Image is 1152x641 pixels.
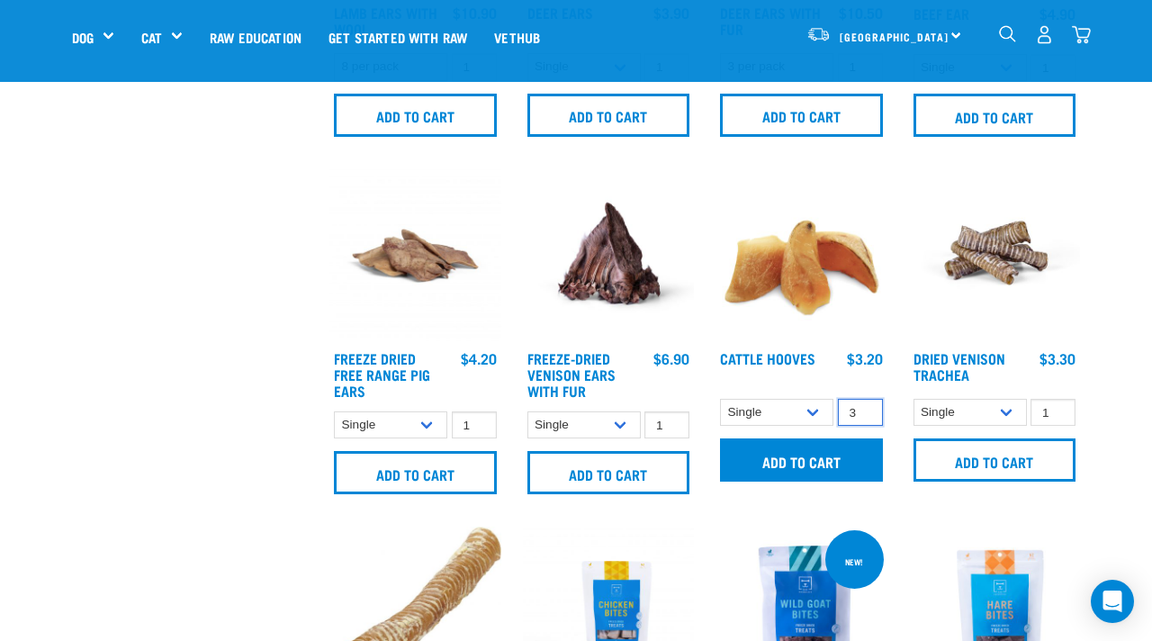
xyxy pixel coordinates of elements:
[806,26,831,42] img: van-moving.png
[913,438,1076,482] input: Add to cart
[141,27,162,48] a: Cat
[527,94,690,137] input: Add to cart
[840,33,949,40] span: [GEOGRAPHIC_DATA]
[1035,25,1054,44] img: user.png
[913,94,1076,137] input: Add to cart
[838,399,883,427] input: 1
[527,451,690,494] input: Add to cart
[334,94,497,137] input: Add to cart
[315,1,481,73] a: Get started with Raw
[523,169,695,341] img: Raw Essentials Freeze Dried Deer Ears With Fur
[461,350,497,366] div: $4.20
[909,169,1081,341] img: Stack of treats for pets including venison trachea
[653,350,689,366] div: $6.90
[644,411,689,439] input: 1
[1072,25,1091,44] img: home-icon@2x.png
[999,25,1016,42] img: home-icon-1@2x.png
[720,354,815,362] a: Cattle Hooves
[196,1,315,73] a: Raw Education
[1030,399,1075,427] input: 1
[837,548,871,575] div: new!
[847,350,883,366] div: $3.20
[527,354,616,394] a: Freeze-Dried Venison Ears with Fur
[720,94,883,137] input: Add to cart
[72,27,94,48] a: Dog
[1091,580,1134,623] div: Open Intercom Messenger
[452,411,497,439] input: 1
[329,169,501,341] img: Pigs Ears
[720,438,883,482] input: Add to cart
[481,1,553,73] a: Vethub
[913,354,1005,378] a: Dried Venison Trachea
[1039,350,1075,366] div: $3.30
[715,169,887,341] img: Pile Of Cattle Hooves Treats For Dogs
[334,354,430,394] a: Freeze Dried Free Range Pig Ears
[334,451,497,494] input: Add to cart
